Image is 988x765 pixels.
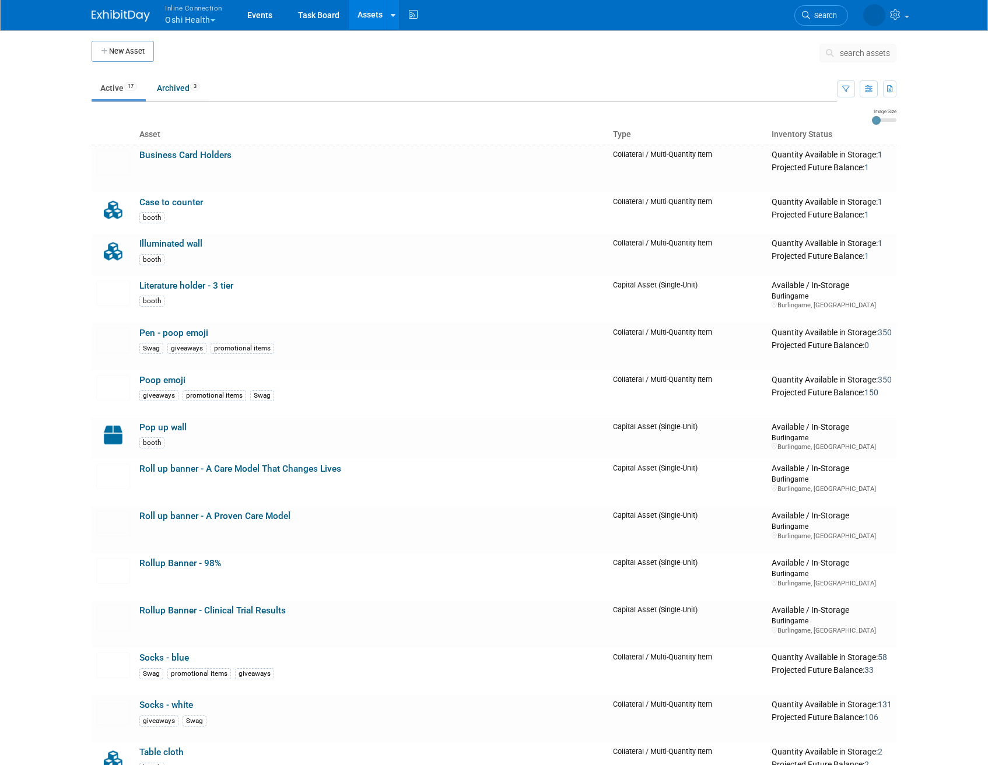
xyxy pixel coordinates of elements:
[864,341,869,350] span: 0
[139,511,290,521] a: Roll up banner - A Proven Care Model
[772,474,892,484] div: Burlingame
[878,747,882,756] span: 2
[139,437,164,448] div: booth
[772,569,892,578] div: Burlingame
[878,150,882,159] span: 1
[139,464,341,474] a: Roll up banner - A Care Model That Changes Lives
[878,238,882,248] span: 1
[864,665,874,675] span: 33
[608,417,767,459] td: Capital Asset (Single-Unit)
[772,616,892,626] div: Burlingame
[165,2,222,14] span: Inline Connection
[864,713,878,722] span: 106
[139,605,286,616] a: Rollup Banner - Clinical Trial Results
[772,338,892,351] div: Projected Future Balance:
[608,323,767,370] td: Collateral / Multi-Quantity Item
[139,652,189,663] a: Socks - blue
[139,150,232,160] a: Business Card Holders
[872,108,896,115] div: Image Size
[878,700,892,709] span: 131
[608,695,767,742] td: Collateral / Multi-Quantity Item
[139,422,187,433] a: Pop up wall
[878,328,892,337] span: 350
[124,82,137,91] span: 17
[878,375,892,384] span: 350
[772,652,892,663] div: Quantity Available in Storage:
[772,511,892,521] div: Available / In-Storage
[772,433,892,443] div: Burlingame
[772,443,892,451] div: Burlingame, [GEOGRAPHIC_DATA]
[211,343,274,354] div: promotional items
[139,197,203,208] a: Case to counter
[183,715,206,727] div: Swag
[772,521,892,531] div: Burlingame
[139,280,233,291] a: Literature holder - 3 tier
[772,747,892,757] div: Quantity Available in Storage:
[139,715,178,727] div: giveaways
[148,77,209,99] a: Archived3
[250,390,274,401] div: Swag
[135,125,608,145] th: Asset
[772,700,892,710] div: Quantity Available in Storage:
[96,238,130,264] img: Collateral-Icon-2.png
[772,280,892,291] div: Available / In-Storage
[878,652,887,662] span: 58
[139,390,178,401] div: giveaways
[96,197,130,223] img: Collateral-Icon-2.png
[235,668,274,679] div: giveaways
[139,238,202,249] a: Illuminated wall
[608,601,767,648] td: Capital Asset (Single-Unit)
[167,343,206,354] div: giveaways
[139,375,185,385] a: Poop emoji
[863,4,885,26] img: Brian Lew
[772,385,892,398] div: Projected Future Balance:
[608,648,767,695] td: Collateral / Multi-Quantity Item
[772,197,892,208] div: Quantity Available in Storage:
[92,41,154,62] button: New Asset
[772,626,892,635] div: Burlingame, [GEOGRAPHIC_DATA]
[608,553,767,601] td: Capital Asset (Single-Unit)
[772,485,892,493] div: Burlingame, [GEOGRAPHIC_DATA]
[772,663,892,676] div: Projected Future Balance:
[772,579,892,588] div: Burlingame, [GEOGRAPHIC_DATA]
[139,296,164,307] div: booth
[864,163,869,172] span: 1
[608,370,767,417] td: Collateral / Multi-Quantity Item
[190,82,200,91] span: 3
[810,11,837,20] span: Search
[608,459,767,506] td: Capital Asset (Single-Unit)
[183,390,246,401] div: promotional items
[608,234,767,276] td: Collateral / Multi-Quantity Item
[608,276,767,323] td: Capital Asset (Single-Unit)
[772,558,892,569] div: Available / In-Storage
[167,668,231,679] div: promotional items
[96,422,130,448] img: Capital-Asset-Icon-2.png
[772,150,892,160] div: Quantity Available in Storage:
[772,238,892,249] div: Quantity Available in Storage:
[139,668,163,679] div: Swag
[608,506,767,553] td: Capital Asset (Single-Unit)
[139,558,221,569] a: Rollup Banner - 98%
[772,208,892,220] div: Projected Future Balance:
[139,328,208,338] a: Pen - poop emoji
[864,251,869,261] span: 1
[772,291,892,301] div: Burlingame
[772,710,892,723] div: Projected Future Balance:
[772,605,892,616] div: Available / In-Storage
[794,5,848,26] a: Search
[772,532,892,541] div: Burlingame, [GEOGRAPHIC_DATA]
[92,77,146,99] a: Active17
[772,249,892,262] div: Projected Future Balance:
[139,212,164,223] div: booth
[864,210,869,219] span: 1
[92,10,150,22] img: ExhibitDay
[864,388,878,397] span: 150
[878,197,882,206] span: 1
[772,422,892,433] div: Available / In-Storage
[139,747,184,757] a: Table cloth
[139,343,163,354] div: Swag
[139,254,164,265] div: booth
[819,44,896,62] button: search assets
[608,145,767,192] td: Collateral / Multi-Quantity Item
[772,160,892,173] div: Projected Future Balance:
